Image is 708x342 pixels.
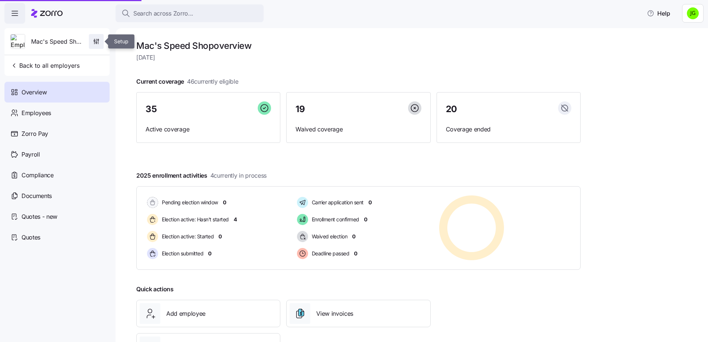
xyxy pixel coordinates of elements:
[136,171,267,180] span: 2025 enrollment activities
[223,199,226,206] span: 0
[146,105,157,114] span: 35
[4,206,110,227] a: Quotes - new
[21,108,51,118] span: Employees
[446,105,457,114] span: 20
[21,212,57,221] span: Quotes - new
[446,125,571,134] span: Coverage ended
[218,233,222,240] span: 0
[4,165,110,185] a: Compliance
[136,40,581,51] h1: Mac's Speed Shop overview
[4,103,110,123] a: Employees
[136,53,581,62] span: [DATE]
[295,125,421,134] span: Waived coverage
[21,129,48,138] span: Zorro Pay
[4,82,110,103] a: Overview
[208,250,211,257] span: 0
[21,150,40,159] span: Payroll
[368,199,372,206] span: 0
[21,88,47,97] span: Overview
[160,233,214,240] span: Election active: Started
[641,6,676,21] button: Help
[364,216,367,223] span: 0
[116,4,264,22] button: Search across Zorro...
[352,233,355,240] span: 0
[21,171,54,180] span: Compliance
[310,216,359,223] span: Enrollment confirmed
[4,144,110,165] a: Payroll
[234,216,237,223] span: 4
[295,105,305,114] span: 19
[146,125,271,134] span: Active coverage
[10,61,80,70] span: Back to all employers
[4,123,110,144] a: Zorro Pay
[160,199,218,206] span: Pending election window
[316,309,353,318] span: View invoices
[310,199,364,206] span: Carrier application sent
[31,37,83,46] span: Mac's Speed Shop
[136,285,174,294] span: Quick actions
[4,227,110,248] a: Quotes
[166,309,206,318] span: Add employee
[187,77,238,86] span: 46 currently eligible
[21,233,40,242] span: Quotes
[160,216,229,223] span: Election active: Hasn't started
[4,185,110,206] a: Documents
[133,9,193,18] span: Search across Zorro...
[160,250,203,257] span: Election submitted
[7,58,83,73] button: Back to all employers
[310,233,348,240] span: Waived election
[21,191,52,201] span: Documents
[354,250,357,257] span: 0
[11,34,25,49] img: Employer logo
[310,250,350,257] span: Deadline passed
[687,7,699,19] img: a4774ed6021b6d0ef619099e609a7ec5
[647,9,670,18] span: Help
[210,171,267,180] span: 4 currently in process
[136,77,238,86] span: Current coverage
